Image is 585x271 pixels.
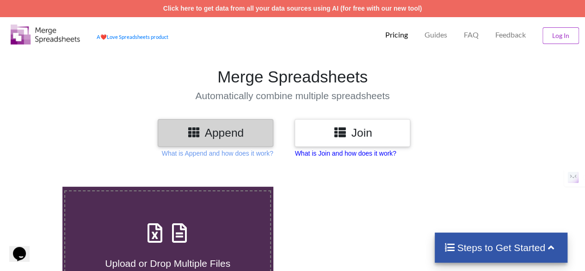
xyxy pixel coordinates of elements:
[97,34,168,40] a: AheartLove Spreadsheets product
[11,25,80,44] img: Logo.png
[464,30,479,40] p: FAQ
[542,27,579,44] button: Log In
[385,30,408,40] p: Pricing
[162,149,273,158] p: What is Append and how does it work?
[295,149,396,158] p: What is Join and how does it work?
[9,234,39,262] iframe: chat widget
[302,126,403,139] h3: Join
[100,34,107,40] span: heart
[495,31,526,38] span: Feedback
[444,242,558,253] h4: Steps to Get Started
[425,30,447,40] p: Guides
[163,5,422,12] a: Click here to get data from all your data sources using AI (for free with our new tool)
[165,126,266,139] h3: Append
